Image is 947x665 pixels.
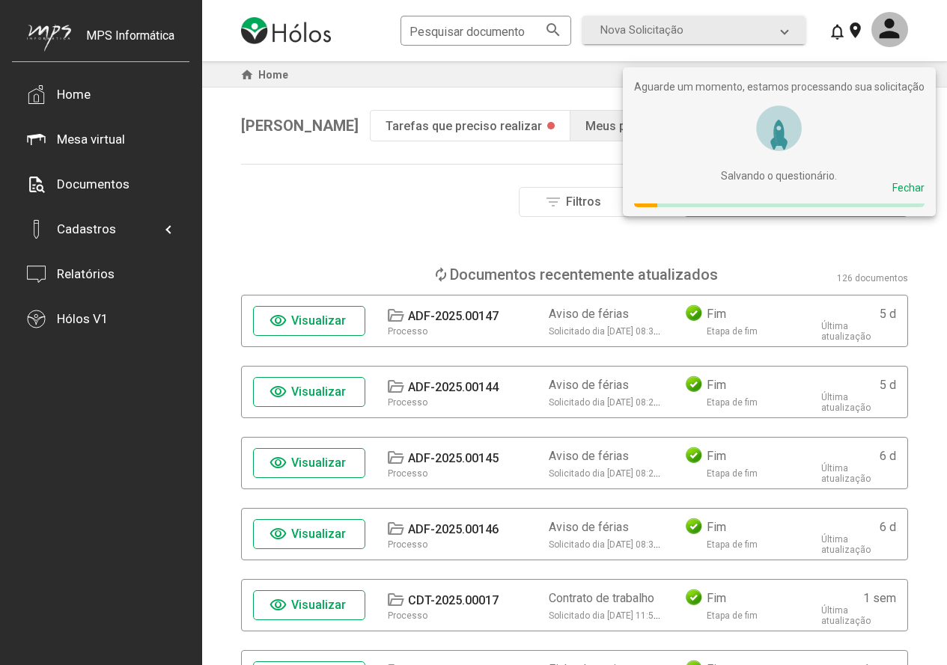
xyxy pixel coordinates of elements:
[821,534,896,555] div: Última atualização
[270,312,287,330] mat-icon: visibility
[253,377,365,407] button: Visualizar
[880,520,896,534] div: 6 d
[388,468,427,479] div: Processo
[863,591,896,605] div: 1 sem
[27,24,71,52] img: mps-image-cropped.png
[707,397,758,408] div: Etapa de fim
[270,454,287,472] mat-icon: visibility
[549,449,629,463] div: Aviso de férias
[549,520,629,534] div: Aviso de férias
[86,28,174,66] div: MPS Informática
[519,187,631,217] button: Filtros
[408,309,499,323] div: ADF-2025.00147
[386,520,404,538] mat-icon: folder_open
[432,266,450,284] mat-icon: loop
[291,598,346,612] span: Visualizar
[241,17,331,44] img: logo-holos.png
[846,21,864,39] mat-icon: location_on
[880,307,896,321] div: 5 d
[241,117,359,135] span: [PERSON_NAME]
[582,16,806,44] mat-expansion-panel-header: Nova Solicitação
[270,596,287,614] mat-icon: visibility
[707,378,726,392] div: Fim
[291,313,346,328] span: Visualizar
[270,525,287,543] mat-icon: visibility
[291,527,346,541] span: Visualizar
[253,590,365,620] button: Visualizar
[707,520,726,534] div: Fim
[821,463,896,484] div: Última atualização
[707,449,726,463] div: Fim
[880,378,896,392] div: 5 d
[408,380,499,394] div: ADF-2025.00144
[707,307,726,321] div: Fim
[880,449,896,463] div: 6 d
[450,266,718,284] div: Documentos recentemente atualizados
[707,326,758,337] div: Etapa de fim
[549,591,654,605] div: Contrato de trabalho
[707,468,758,479] div: Etapa de fim
[386,449,404,467] mat-icon: folder_open
[821,605,896,626] div: Última atualização
[600,23,683,37] span: Nova Solicitação
[57,132,125,147] div: Mesa virtual
[386,307,404,325] mat-icon: folder_open
[57,311,109,326] div: Hólos V1
[707,591,726,605] div: Fim
[253,448,365,478] button: Visualizar
[544,20,562,38] mat-icon: search
[386,591,404,609] mat-icon: folder_open
[549,307,629,321] div: Aviso de férias
[258,69,288,81] span: Home
[388,397,427,408] div: Processo
[388,539,427,550] div: Processo
[57,87,91,102] div: Home
[386,378,404,396] mat-icon: folder_open
[388,610,427,621] div: Processo
[270,383,287,401] mat-icon: visibility
[566,194,601,209] span: Filtros
[57,221,116,236] div: Cadastros
[892,182,925,194] div: Fechar
[253,519,365,549] button: Visualizar
[291,456,346,470] span: Visualizar
[27,206,174,251] mat-expansion-panel-header: Cadastros
[585,119,663,133] div: Meus pedidos
[57,266,115,281] div: Relatórios
[821,392,896,413] div: Última atualização
[253,306,365,336] button: Visualizar
[707,610,758,621] div: Etapa de fim
[57,177,130,191] div: Documentos
[663,170,895,182] div: Salvando o questionário.
[408,522,499,536] div: ADF-2025.00146
[634,81,925,93] div: Aguarde um momento, estamos processando sua solicitação
[734,93,824,164] img: rocket
[291,384,346,399] span: Visualizar
[544,193,562,211] mat-icon: filter_list
[388,326,427,337] div: Processo
[549,378,629,392] div: Aviso de férias
[707,539,758,550] div: Etapa de fim
[238,66,256,84] mat-icon: home
[837,273,908,284] div: 126 documentos
[408,451,499,465] div: ADF-2025.00145
[821,321,896,342] div: Última atualização
[386,119,542,133] div: Tarefas que preciso realizar
[408,593,499,607] div: CDT-2025.00017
